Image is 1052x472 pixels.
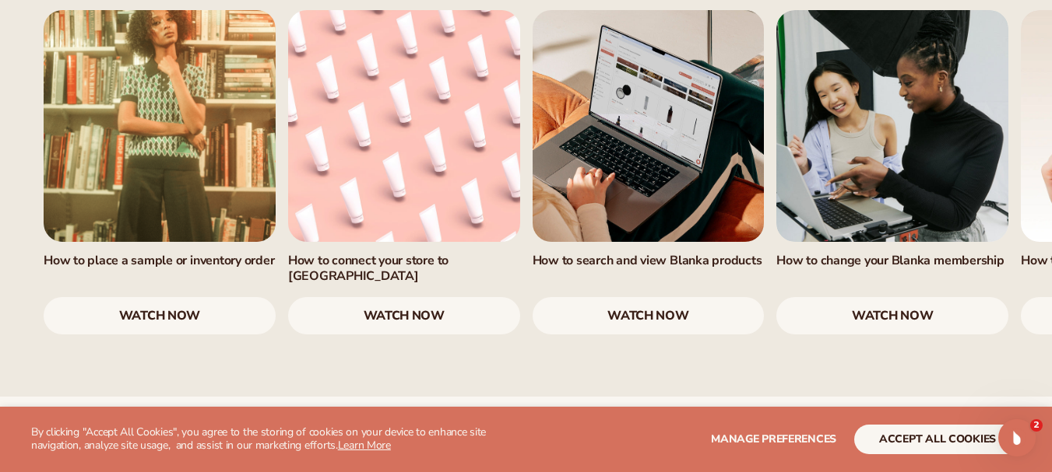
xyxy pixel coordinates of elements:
[776,253,1008,269] h3: How to change your Blanka membership
[533,297,765,334] a: watch now
[711,432,836,446] span: Manage preferences
[711,425,836,454] button: Manage preferences
[776,297,1008,334] a: watch now
[533,253,765,269] h3: How to search and view Blanka products
[288,10,520,334] div: 2 / 7
[533,10,765,334] div: 3 / 7
[288,297,520,334] a: watch now
[288,253,520,285] h3: How to connect your store to [GEOGRAPHIC_DATA]
[31,426,519,453] p: By clicking "Accept All Cookies", you agree to the storing of cookies on your device to enhance s...
[854,425,1021,454] button: accept all cookies
[998,419,1036,456] iframe: Intercom live chat
[338,438,391,453] a: Learn More
[44,10,276,334] div: 1 / 7
[44,297,276,334] a: watch now
[44,253,276,269] h3: How to place a sample or inventory order
[776,10,1008,334] div: 4 / 7
[1030,419,1043,432] span: 2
